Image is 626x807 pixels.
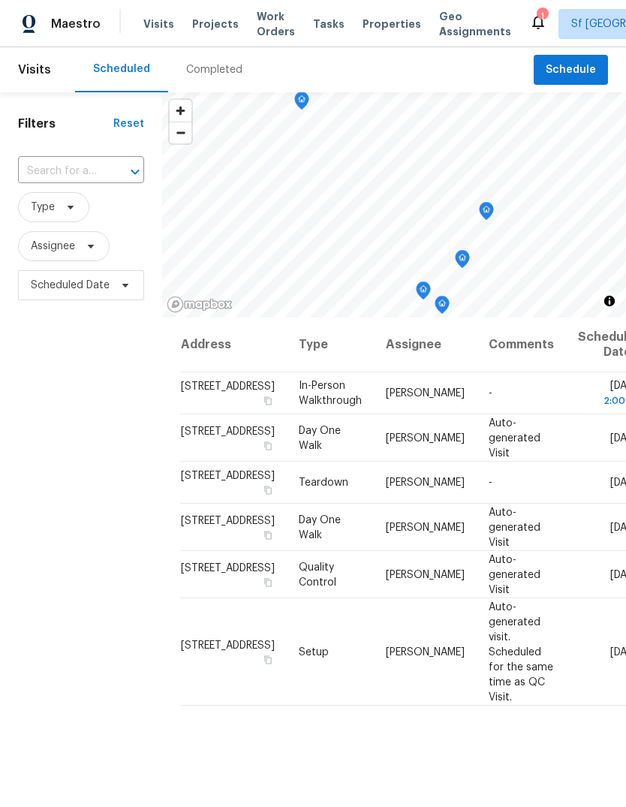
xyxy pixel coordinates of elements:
[181,426,275,436] span: [STREET_ADDRESS]
[181,381,275,392] span: [STREET_ADDRESS]
[31,278,110,293] span: Scheduled Date
[294,92,309,115] div: Map marker
[170,122,191,143] button: Zoom out
[192,17,239,32] span: Projects
[489,554,540,595] span: Auto-generated Visit
[186,62,242,77] div: Completed
[386,522,465,532] span: [PERSON_NAME]
[18,160,102,183] input: Search for an address...
[257,9,295,39] span: Work Orders
[489,417,540,458] span: Auto-generated Visit
[605,293,614,309] span: Toggle attribution
[477,318,566,372] th: Comments
[363,17,421,32] span: Properties
[455,250,470,273] div: Map marker
[374,318,477,372] th: Assignee
[386,388,465,399] span: [PERSON_NAME]
[299,477,348,488] span: Teardown
[287,318,374,372] th: Type
[261,394,275,408] button: Copy Address
[181,562,275,573] span: [STREET_ADDRESS]
[386,432,465,443] span: [PERSON_NAME]
[261,575,275,589] button: Copy Address
[489,388,492,399] span: -
[18,116,113,131] h1: Filters
[125,161,146,182] button: Open
[416,282,431,305] div: Map marker
[261,652,275,666] button: Copy Address
[534,55,608,86] button: Schedule
[299,562,336,587] span: Quality Control
[167,296,233,313] a: Mapbox homepage
[537,9,547,24] div: 1
[435,296,450,319] div: Map marker
[299,381,362,406] span: In-Person Walkthrough
[261,438,275,452] button: Copy Address
[299,646,329,657] span: Setup
[489,477,492,488] span: -
[386,646,465,657] span: [PERSON_NAME]
[31,239,75,254] span: Assignee
[600,292,618,310] button: Toggle attribution
[546,61,596,80] span: Schedule
[18,53,51,86] span: Visits
[479,202,494,225] div: Map marker
[170,100,191,122] button: Zoom in
[143,17,174,32] span: Visits
[261,483,275,497] button: Copy Address
[299,514,341,540] span: Day One Walk
[313,19,345,29] span: Tasks
[489,601,553,702] span: Auto-generated visit. Scheduled for the same time as QC Visit.
[386,569,465,580] span: [PERSON_NAME]
[439,9,511,39] span: Geo Assignments
[51,17,101,32] span: Maestro
[181,515,275,525] span: [STREET_ADDRESS]
[181,471,275,481] span: [STREET_ADDRESS]
[299,425,341,450] span: Day One Walk
[113,116,144,131] div: Reset
[181,640,275,650] span: [STREET_ADDRESS]
[489,507,540,547] span: Auto-generated Visit
[261,528,275,541] button: Copy Address
[180,318,287,372] th: Address
[93,62,150,77] div: Scheduled
[386,477,465,488] span: [PERSON_NAME]
[31,200,55,215] span: Type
